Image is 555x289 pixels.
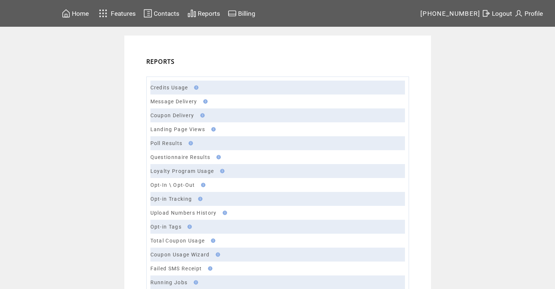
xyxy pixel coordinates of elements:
a: Loyalty Program Usage [150,168,214,174]
img: help.gif [213,252,220,257]
img: help.gif [191,280,198,285]
img: help.gif [209,127,216,131]
img: help.gif [220,211,227,215]
a: Profile [513,8,544,19]
img: exit.svg [482,9,490,18]
img: help.gif [209,238,215,243]
a: Questionnaire Results [150,154,211,160]
a: Failed SMS Receipt [150,266,202,271]
a: Features [96,6,137,21]
img: help.gif [199,183,205,187]
a: Opt-in Tags [150,224,182,230]
img: help.gif [185,225,192,229]
a: Coupon Delivery [150,112,194,118]
span: Features [111,10,136,17]
span: Contacts [154,10,179,17]
span: [PHONE_NUMBER] [420,10,481,17]
a: Reports [186,8,221,19]
img: help.gif [196,197,202,201]
img: profile.svg [514,9,523,18]
span: Profile [525,10,543,17]
a: Coupon Usage Wizard [150,252,210,257]
a: Opt-In \ Opt-Out [150,182,195,188]
img: creidtcard.svg [228,9,237,18]
a: Logout [481,8,513,19]
img: help.gif [186,141,193,145]
img: help.gif [201,99,208,104]
img: help.gif [206,266,212,271]
span: Reports [198,10,220,17]
a: Running Jobs [150,279,188,285]
a: Billing [227,8,256,19]
img: help.gif [192,85,198,90]
a: Opt-in Tracking [150,196,192,202]
span: REPORTS [146,58,175,66]
img: help.gif [198,113,205,118]
span: Billing [238,10,255,17]
a: Upload Numbers History [150,210,217,216]
a: Total Coupon Usage [150,238,205,244]
span: Home [72,10,89,17]
a: Landing Page Views [150,126,205,132]
a: Home [61,8,90,19]
img: contacts.svg [143,9,152,18]
img: home.svg [62,9,70,18]
img: chart.svg [187,9,196,18]
img: help.gif [214,155,221,159]
span: Logout [492,10,512,17]
a: Contacts [142,8,180,19]
img: features.svg [97,7,110,19]
a: Message Delivery [150,99,197,104]
img: help.gif [218,169,224,173]
a: Poll Results [150,140,183,146]
a: Credits Usage [150,85,188,90]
